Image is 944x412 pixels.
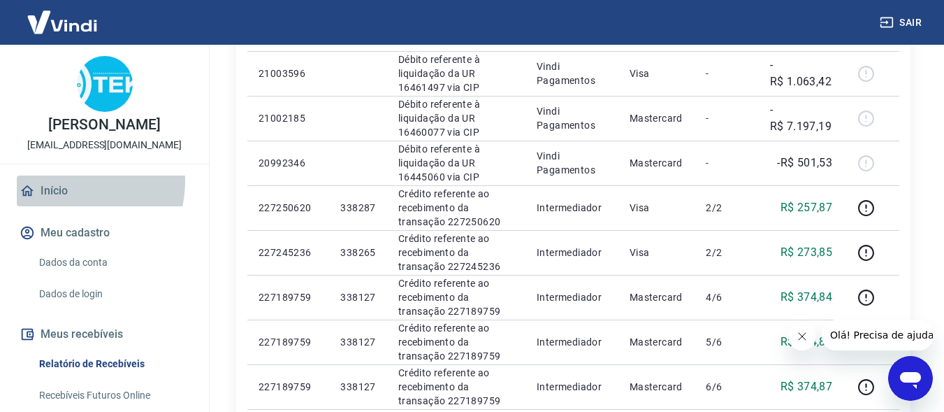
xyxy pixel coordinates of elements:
p: -R$ 501,53 [777,155,832,171]
a: Recebíveis Futuros Online [34,381,192,410]
button: Sair [877,10,927,36]
p: Mastercard [630,156,684,170]
p: 6/6 [706,380,747,394]
p: R$ 374,84 [780,334,833,350]
iframe: Botão para abrir a janela de mensagens [888,356,933,401]
p: Vindi Pagamentos [537,149,607,177]
p: Débito referente à liquidação da UR 16461497 via CIP [398,52,514,94]
p: Mastercard [630,335,684,349]
p: Mastercard [630,380,684,394]
p: 4/6 [706,290,747,304]
a: Início [17,176,192,206]
p: 21002185 [259,111,318,125]
button: Meus recebíveis [17,319,192,350]
p: Vindi Pagamentos [537,104,607,132]
p: 227189759 [259,335,318,349]
p: -R$ 7.197,19 [770,101,833,135]
p: 227189759 [259,380,318,394]
p: Visa [630,246,684,260]
p: Crédito referente ao recebimento da transação 227250620 [398,187,514,229]
p: R$ 374,87 [780,378,833,395]
p: R$ 257,87 [780,199,833,216]
p: Mastercard [630,111,684,125]
p: 227245236 [259,246,318,260]
p: -R$ 1.063,42 [770,57,833,90]
p: - [706,66,747,80]
p: Débito referente à liquidação da UR 16460077 via CIP [398,97,514,139]
iframe: Fechar mensagem [788,322,816,350]
span: Olá! Precisa de ajuda? [8,10,117,21]
p: 338287 [340,201,375,215]
img: Vindi [17,1,108,43]
img: 284f678f-c33e-4b86-a404-99882e463dc6.jpeg [77,56,133,112]
p: 338127 [340,380,375,394]
p: Crédito referente ao recebimento da transação 227189759 [398,321,514,363]
iframe: Mensagem da empresa [822,320,933,350]
p: 21003596 [259,66,318,80]
p: 5/6 [706,335,747,349]
p: 20992346 [259,156,318,170]
p: Intermediador [537,246,607,260]
p: 338127 [340,290,375,304]
p: Visa [630,201,684,215]
p: Intermediador [537,380,607,394]
button: Meu cadastro [17,218,192,248]
p: Intermediador [537,201,607,215]
p: [EMAIL_ADDRESS][DOMAIN_NAME] [27,138,182,152]
p: 338127 [340,335,375,349]
p: Débito referente à liquidação da UR 16445060 via CIP [398,142,514,184]
p: Crédito referente ao recebimento da transação 227245236 [398,232,514,274]
p: Intermediador [537,290,607,304]
p: - [706,111,747,125]
a: Relatório de Recebíveis [34,350,192,378]
p: Mastercard [630,290,684,304]
p: R$ 374,84 [780,289,833,306]
p: 2/2 [706,246,747,260]
p: Crédito referente ao recebimento da transação 227189759 [398,366,514,408]
p: R$ 273,85 [780,244,833,261]
p: [PERSON_NAME] [48,118,160,132]
p: 227250620 [259,201,318,215]
p: - [706,156,747,170]
p: Visa [630,66,684,80]
p: Vindi Pagamentos [537,59,607,87]
p: 2/2 [706,201,747,215]
a: Dados de login [34,280,192,308]
p: 338265 [340,246,375,260]
p: Intermediador [537,335,607,349]
p: Crédito referente ao recebimento da transação 227189759 [398,276,514,318]
p: 227189759 [259,290,318,304]
a: Dados da conta [34,248,192,277]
